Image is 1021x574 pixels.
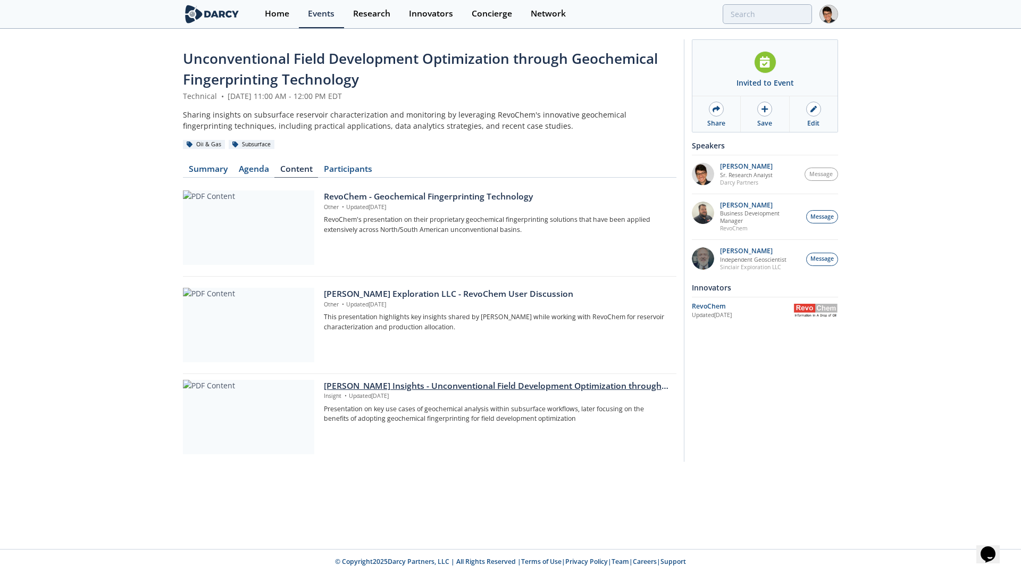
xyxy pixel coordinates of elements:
[737,77,794,88] div: Invited to Event
[183,109,676,131] div: Sharing insights on subsurface reservoir characterization and monitoring by leveraging RevoChem's...
[757,119,772,128] div: Save
[183,90,676,102] div: Technical [DATE] 11:00 AM - 12:00 PM EDT
[183,190,676,265] a: PDF Content RevoChem - Geochemical Fingerprinting Technology Other •Updated[DATE] RevoChem's pres...
[521,557,562,566] a: Terms of Use
[810,213,834,221] span: Message
[308,10,334,18] div: Events
[324,190,669,203] div: RevoChem - Geochemical Fingerprinting Technology
[720,171,773,179] p: Sr. Research Analyst
[324,392,669,401] p: Insight Updated [DATE]
[340,203,346,211] span: •
[324,312,669,332] p: This presentation highlights key insights shared by [PERSON_NAME] while working with RevoChem for...
[809,170,833,179] span: Message
[707,119,725,128] div: Share
[692,301,838,320] a: RevoChem Updated[DATE] RevoChem
[219,91,225,101] span: •
[117,557,904,567] p: © Copyright 2025 Darcy Partners, LLC | All Rights Reserved | | | | |
[692,202,714,224] img: 2k2ez1SvSiOh3gKHmcgF
[720,179,773,186] p: Darcy Partners
[318,165,378,178] a: Participants
[183,380,676,454] a: PDF Content [PERSON_NAME] Insights - Unconventional Field Development Optimization through Geoche...
[692,247,714,270] img: 790b61d6-77b3-4134-8222-5cb555840c93
[806,253,838,266] button: Message
[324,215,669,235] p: RevoChem's presentation on their proprietary geochemical fingerprinting solutions that have been ...
[720,256,786,263] p: Independent Geoscientist
[324,288,669,301] div: [PERSON_NAME] Exploration LLC - RevoChem User Discussion
[807,119,819,128] div: Edit
[343,392,349,400] span: •
[265,10,289,18] div: Home
[633,557,657,566] a: Careers
[183,140,225,149] div: Oil & Gas
[324,404,669,424] p: Presentation on key use cases of geochemical analysis within subsurface workflows, later focusing...
[793,304,838,317] img: RevoChem
[324,380,669,393] div: [PERSON_NAME] Insights - Unconventional Field Development Optimization through Geochemical Finger...
[720,247,786,255] p: [PERSON_NAME]
[819,5,838,23] img: Profile
[612,557,629,566] a: Team
[790,96,838,132] a: Edit
[806,210,838,223] button: Message
[274,165,318,178] a: Content
[472,10,512,18] div: Concierge
[660,557,686,566] a: Support
[810,255,834,263] span: Message
[692,302,793,311] div: RevoChem
[183,165,233,178] a: Summary
[976,531,1010,563] iframe: chat widget
[692,136,838,155] div: Speakers
[720,202,801,209] p: [PERSON_NAME]
[183,5,241,23] img: logo-wide.svg
[324,203,669,212] p: Other Updated [DATE]
[409,10,453,18] div: Innovators
[229,140,274,149] div: Subsurface
[565,557,608,566] a: Privacy Policy
[692,311,793,320] div: Updated [DATE]
[340,301,346,308] span: •
[692,163,714,185] img: pfbUXw5ZTiaeWmDt62ge
[720,163,773,170] p: [PERSON_NAME]
[183,49,658,89] span: Unconventional Field Development Optimization through Geochemical Fingerprinting Technology
[233,165,274,178] a: Agenda
[723,4,812,24] input: Advanced Search
[692,278,838,297] div: Innovators
[183,288,676,362] a: PDF Content [PERSON_NAME] Exploration LLC - RevoChem User Discussion Other •Updated[DATE] This pr...
[353,10,390,18] div: Research
[531,10,566,18] div: Network
[720,210,801,224] p: Business Development Manager
[805,168,839,181] button: Message
[720,224,801,232] p: RevoChem
[720,263,786,271] p: Sinclair Exploration LLC
[324,301,669,309] p: Other Updated [DATE]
